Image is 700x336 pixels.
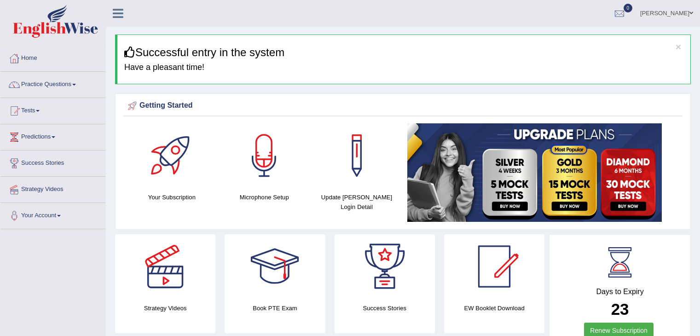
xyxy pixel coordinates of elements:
[0,151,105,174] a: Success Stories
[315,192,399,212] h4: Update [PERSON_NAME] Login Detail
[0,203,105,226] a: Your Account
[223,192,306,202] h4: Microphone Setup
[225,303,325,313] h4: Book PTE Exam
[124,63,683,72] h4: Have a pleasant time!
[0,46,105,69] a: Home
[624,4,633,12] span: 0
[124,46,683,58] h3: Successful entry in the system
[407,123,662,222] img: small5.jpg
[335,303,435,313] h4: Success Stories
[676,42,681,52] button: ×
[0,72,105,95] a: Practice Questions
[0,177,105,200] a: Strategy Videos
[130,192,214,202] h4: Your Subscription
[611,300,629,318] b: 23
[115,303,215,313] h4: Strategy Videos
[0,124,105,147] a: Predictions
[560,288,680,296] h4: Days to Expiry
[444,303,544,313] h4: EW Booklet Download
[0,98,105,121] a: Tests
[126,99,680,113] div: Getting Started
